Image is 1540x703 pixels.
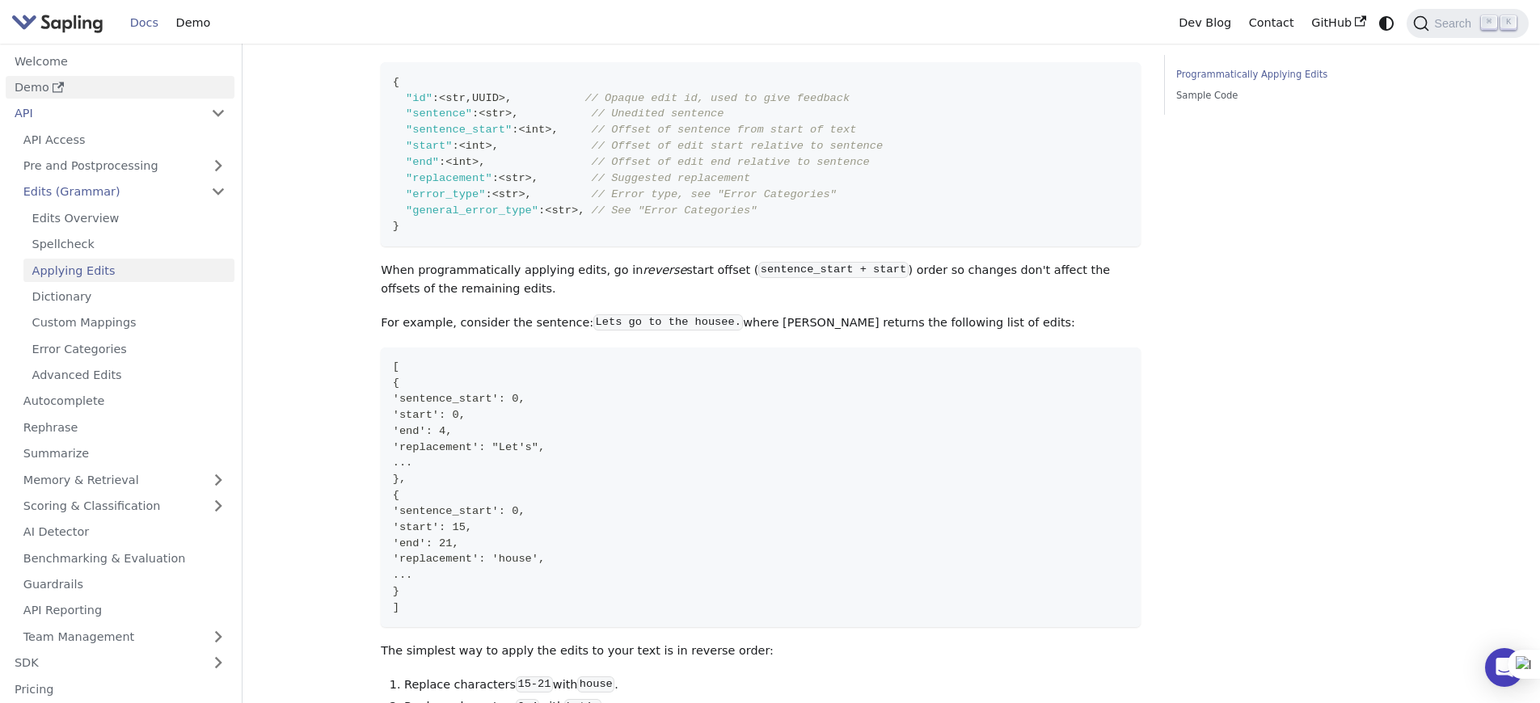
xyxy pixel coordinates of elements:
[23,364,234,387] a: Advanced Edits
[393,505,525,517] span: 'sentence_start': 0,
[578,204,584,217] span: ,
[406,140,452,152] span: "start"
[406,188,485,200] span: "error_type"
[23,206,234,229] a: Edits Overview
[167,11,219,36] a: Demo
[393,220,399,232] span: }
[592,140,884,152] span: // Offset of edit start relative to sentence
[1176,88,1395,103] a: Sample Code
[525,188,532,200] span: ,
[1481,15,1497,30] kbd: ⌘
[1375,11,1399,35] button: Switch between dark and light mode (currently system mode)
[15,468,234,491] a: Memory & Retrieval
[1485,648,1524,687] div: Open Intercom Messenger
[6,677,234,701] a: Pricing
[445,156,479,168] span: <int>
[406,92,432,104] span: "id"
[492,140,499,152] span: ,
[202,651,234,675] button: Expand sidebar category 'SDK'
[592,204,757,217] span: // See "Error Categories"
[406,172,492,184] span: "replacement"
[512,124,518,136] span: :
[6,651,202,675] a: SDK
[393,489,399,501] span: {
[393,360,399,373] span: [
[393,585,399,597] span: }
[592,156,870,168] span: // Offset of edit end relative to sentence
[15,389,234,413] a: Autocomplete
[11,11,103,35] img: Sapling.ai
[6,49,234,73] a: Welcome
[404,676,1141,695] li: Replace characters with .
[121,11,167,36] a: Docs
[592,172,751,184] span: // Suggested replacement
[592,107,724,120] span: // Unedited sentence
[584,92,850,104] span: // Opaque edit id, used to give feedback
[1170,11,1239,36] a: Dev Blog
[23,311,234,335] a: Custom Mappings
[406,124,512,136] span: "sentence_start"
[479,156,485,168] span: ,
[538,204,545,217] span: :
[492,188,525,200] span: <str>
[485,188,492,200] span: :
[1240,11,1303,36] a: Contact
[23,259,234,282] a: Applying Edits
[592,188,837,200] span: // Error type, see "Error Categories"
[393,521,472,533] span: 'start': 15,
[432,92,439,104] span: :
[15,154,234,178] a: Pre and Postprocessing
[593,314,743,330] code: Lets go to the housee.
[406,204,538,217] span: "general_error_type"
[577,676,614,692] code: house
[23,285,234,309] a: Dictionary
[393,393,525,405] span: 'sentence_start': 0,
[393,457,413,469] span: ...
[393,76,399,88] span: {
[406,107,472,120] span: "sentence"
[505,92,512,104] span: ,
[545,204,578,217] span: <str>
[393,409,466,421] span: 'start': 0,
[15,495,234,518] a: Scoring & Classification
[532,172,538,184] span: ,
[439,156,445,168] span: :
[1176,67,1395,82] a: Programmatically Applying Edits
[393,441,546,453] span: 'replacement': "Let's",
[1500,15,1517,30] kbd: K
[15,442,234,465] a: Summarize
[15,128,234,151] a: API Access
[592,124,857,136] span: // Offset of sentence from start of text
[381,314,1141,333] p: For example, consider the sentence: where [PERSON_NAME] returns the following list of edits:
[452,140,458,152] span: :
[15,520,234,544] a: AI Detector
[15,546,234,570] a: Benchmarking & Evaluation
[6,76,234,99] a: Demo
[406,156,439,168] span: "end"
[6,102,202,125] a: API
[479,107,512,120] span: <str>
[499,172,532,184] span: <str>
[459,140,492,152] span: <int>
[516,676,553,692] code: 15-21
[1429,17,1481,30] span: Search
[393,537,459,549] span: 'end': 21,
[518,124,551,136] span: <int>
[393,553,546,565] span: 'replacement': 'house',
[15,180,234,204] a: Edits (Grammar)
[393,425,453,437] span: 'end': 4,
[492,172,499,184] span: :
[1302,11,1374,36] a: GitHub
[393,569,413,581] span: ...
[381,642,1141,661] p: The simplest way to apply the edits to your text is in reverse order:
[11,11,109,35] a: Sapling.ai
[512,107,518,120] span: ,
[643,263,686,276] em: reverse
[381,261,1141,300] p: When programmatically applying edits, go in start offset ( ) order so changes don't affect the of...
[758,262,908,278] code: sentence_start + start
[202,102,234,125] button: Collapse sidebar category 'API'
[23,233,234,256] a: Spellcheck
[1407,9,1528,38] button: Search (Command+K)
[466,92,472,104] span: ,
[472,92,505,104] span: UUID>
